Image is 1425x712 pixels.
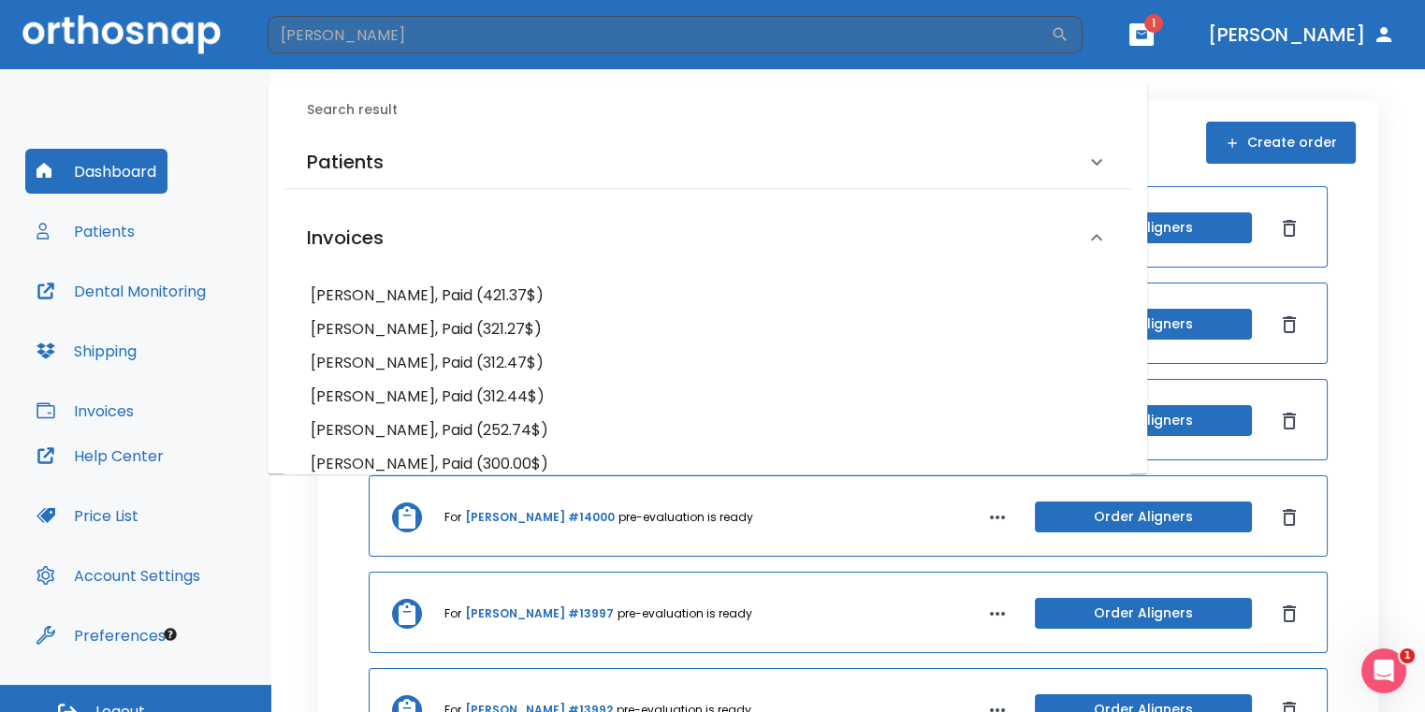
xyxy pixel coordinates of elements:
[311,283,1104,309] h6: [PERSON_NAME], Paid (421.37$)
[465,605,614,622] a: [PERSON_NAME] #13997
[1274,213,1304,243] button: Dismiss
[307,100,1130,121] h6: Search result
[25,328,148,373] button: Shipping
[1361,648,1406,693] iframe: Intercom live chat
[1144,14,1163,33] span: 1
[1035,598,1252,629] button: Order Aligners
[25,209,146,254] button: Patients
[25,269,217,313] button: Dental Monitoring
[618,605,752,622] p: pre-evaluation is ready
[22,15,221,53] img: Orthosnap
[284,204,1130,271] div: Invoices
[444,605,461,622] p: For
[307,223,384,253] h6: Invoices
[307,147,384,177] h6: Patients
[268,16,1051,53] input: Search by Patient Name or Case #
[311,384,1104,410] h6: [PERSON_NAME], Paid (312.44$)
[1274,310,1304,340] button: Dismiss
[1035,501,1252,532] button: Order Aligners
[618,509,753,526] p: pre-evaluation is ready
[1274,502,1304,532] button: Dismiss
[25,553,211,598] button: Account Settings
[1206,122,1356,164] button: Create order
[1400,648,1415,663] span: 1
[444,509,461,526] p: For
[311,451,1104,477] h6: [PERSON_NAME], Paid (300.00$)
[25,613,177,658] button: Preferences
[25,433,175,478] button: Help Center
[25,149,167,194] button: Dashboard
[25,493,150,538] button: Price List
[465,509,615,526] a: [PERSON_NAME] #14000
[1274,599,1304,629] button: Dismiss
[311,350,1104,376] h6: [PERSON_NAME], Paid (312.47$)
[311,316,1104,342] h6: [PERSON_NAME], Paid (321.27$)
[1274,406,1304,436] button: Dismiss
[25,388,145,433] button: Invoices
[284,136,1130,188] div: Patients
[311,417,1104,443] h6: [PERSON_NAME], Paid (252.74$)
[1200,18,1403,51] button: [PERSON_NAME]
[162,626,179,643] div: Tooltip anchor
